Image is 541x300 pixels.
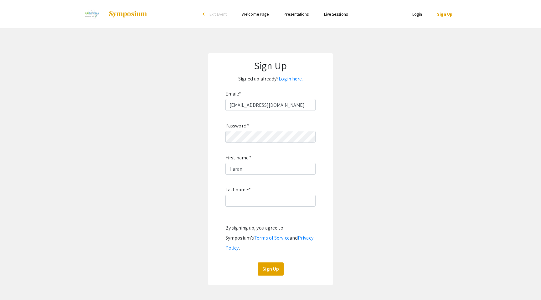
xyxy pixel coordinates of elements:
[225,89,241,99] label: Email:
[412,11,422,17] a: Login
[284,11,309,17] a: Presentations
[214,74,327,84] p: Signed up already?
[108,10,147,18] img: Symposium by ForagerOne
[324,11,348,17] a: Live Sessions
[225,235,313,251] a: Privacy Policy
[225,223,316,253] div: By signing up, you agree to Symposium’s and .
[225,121,249,131] label: Password:
[225,185,251,195] label: Last name:
[279,75,303,82] a: Login here.
[81,6,147,22] a: 2025 Life Sciences South Florida STEM Undergraduate Symposium
[81,6,102,22] img: 2025 Life Sciences South Florida STEM Undergraduate Symposium
[5,272,27,295] iframe: Chat
[254,235,290,241] a: Terms of Service
[225,153,251,163] label: First name:
[209,11,227,17] span: Exit Event
[437,11,452,17] a: Sign Up
[242,11,269,17] a: Welcome Page
[203,12,206,16] div: arrow_back_ios
[214,59,327,71] h1: Sign Up
[258,262,284,276] button: Sign Up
